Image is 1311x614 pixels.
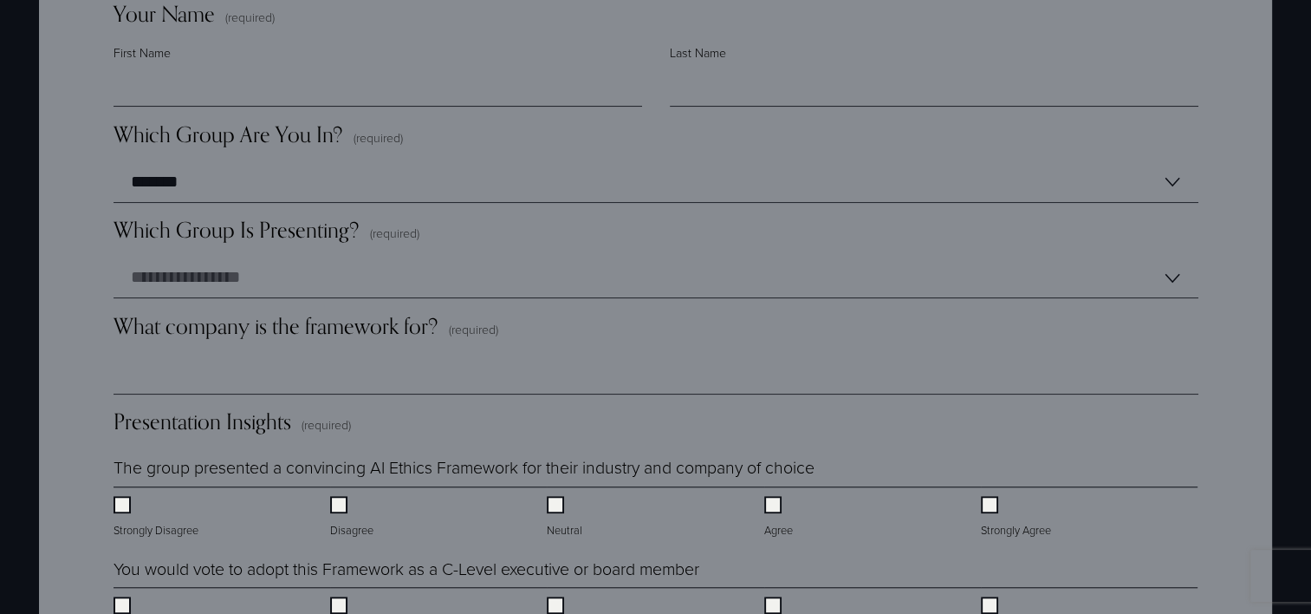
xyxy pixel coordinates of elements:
[114,217,360,243] span: Which Group Is Presenting?
[670,44,1198,65] div: Last Name
[114,257,1198,298] select: Which Group Is Presenting?
[114,557,699,580] legend: You would vote to adopt this Framework as a C-Level executive or board member
[114,455,815,479] legend: The group presented a convincing AI Ethics Framework for their industry and company of choice
[114,408,291,434] span: Presentation Insights
[114,496,202,539] label: Strongly Disagree
[302,416,351,434] span: (required)
[370,225,419,242] span: (required)
[764,496,796,539] label: Agree
[354,129,403,147] span: (required)
[225,11,275,23] span: (required)
[114,121,343,147] span: Which Group Are You In?
[981,496,1055,539] label: Strongly Agree
[114,44,642,65] div: First Name
[330,496,377,539] label: Disagree
[449,321,498,338] span: (required)
[114,1,215,27] span: Your Name
[114,313,438,339] span: What company is the framework for?
[547,496,586,539] label: Neutral
[114,161,1198,203] select: Which Group Are You In?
